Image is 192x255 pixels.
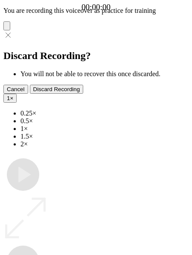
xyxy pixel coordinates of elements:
a: 00:00:00 [81,3,111,12]
span: 1 [7,95,10,101]
button: 1× [3,94,17,103]
button: Discard Recording [30,85,84,94]
li: 2× [20,140,189,148]
li: 1× [20,125,189,133]
li: You will not be able to recover this once discarded. [20,70,189,78]
li: 1.5× [20,133,189,140]
h2: Discard Recording? [3,50,189,62]
li: 0.25× [20,110,189,117]
p: You are recording this voiceover as practice for training [3,7,189,15]
button: Cancel [3,85,28,94]
li: 0.5× [20,117,189,125]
